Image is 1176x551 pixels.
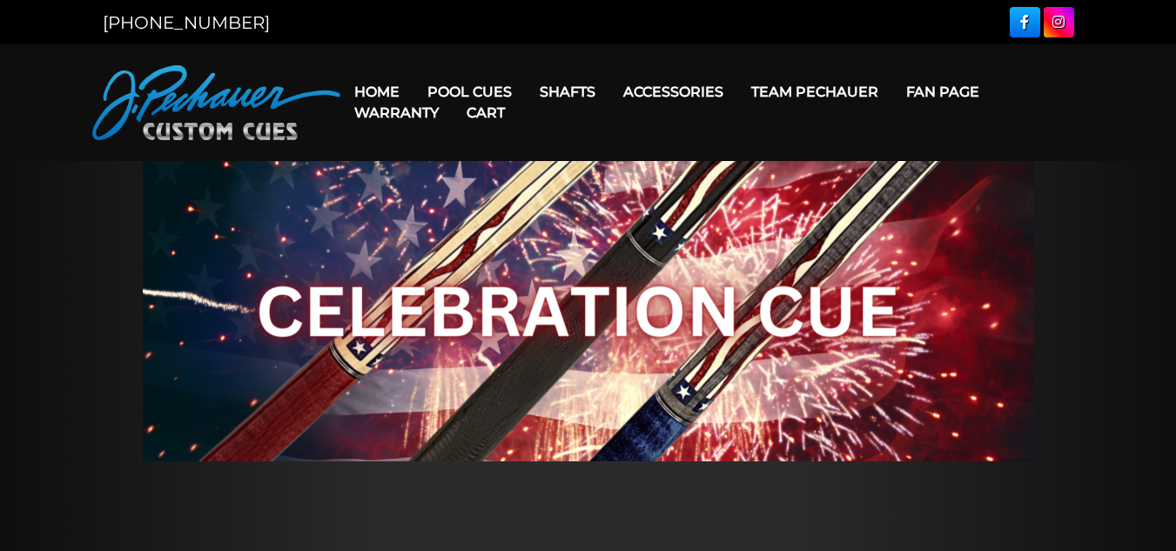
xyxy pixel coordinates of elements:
a: Fan Page [892,70,993,114]
a: Accessories [609,70,737,114]
a: Shafts [526,70,609,114]
a: Team Pechauer [737,70,892,114]
a: Warranty [340,91,453,135]
a: Pool Cues [413,70,526,114]
img: Pechauer Custom Cues [92,65,340,140]
a: [PHONE_NUMBER] [103,12,270,33]
a: Cart [453,91,519,135]
a: Home [340,70,413,114]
